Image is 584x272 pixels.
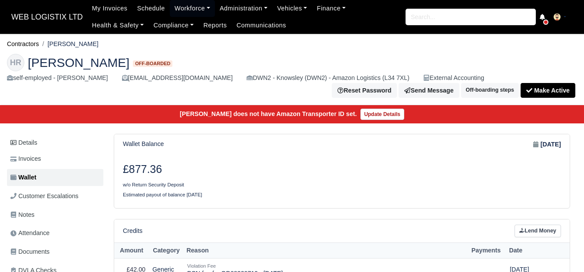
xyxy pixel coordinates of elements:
[123,182,184,187] small: w/o Return Security Deposit
[7,54,24,71] div: HR
[10,191,79,201] span: Customer Escalations
[10,210,34,220] span: Notes
[515,225,561,237] a: Lend Money
[133,60,172,67] span: Off-boarded
[7,8,87,26] span: WEB LOGISTIX LTD
[7,169,103,186] a: Wallet
[332,83,397,98] button: Reset Password
[7,40,39,47] a: Contractors
[469,242,506,259] th: Payments
[541,139,561,149] strong: [DATE]
[184,242,469,259] th: Reason
[123,163,336,176] h3: £877.36
[10,228,49,238] span: Attendance
[187,263,216,269] small: Violation Fee
[122,73,233,83] div: [EMAIL_ADDRESS][DOMAIN_NAME]
[360,109,404,120] a: Update Details
[232,17,291,34] a: Communications
[7,243,103,260] a: Documents
[7,150,103,167] a: Invoices
[506,242,563,259] th: Date
[198,17,231,34] a: Reports
[7,73,108,83] div: self-employed - [PERSON_NAME]
[7,135,103,151] a: Details
[0,47,584,105] div: Harris Rashid
[406,9,536,25] input: Search...
[247,73,409,83] div: DWN2 - Knowsley (DWN2) - Amazon Logistics (L34 7XL)
[87,17,149,34] a: Health & Safety
[461,83,519,98] button: Off-boarding steps
[7,225,103,242] a: Attendance
[123,227,142,235] h6: Credits
[39,39,99,49] li: [PERSON_NAME]
[123,192,202,197] small: Estimated payout of balance [DATE]
[148,17,198,34] a: Compliance
[521,83,575,98] button: Make Active
[10,172,36,182] span: Wallet
[7,9,87,26] a: WEB LOGISTIX LTD
[541,230,584,272] iframe: Chat Widget
[7,206,103,223] a: Notes
[114,242,149,259] th: Amount
[10,247,49,257] span: Documents
[123,140,164,148] h6: Wallet Balance
[399,83,459,98] a: Send Message
[7,188,103,205] a: Customer Escalations
[149,242,184,259] th: Category
[423,73,484,83] div: External Accounting
[10,154,41,164] span: Invoices
[28,56,129,69] span: [PERSON_NAME]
